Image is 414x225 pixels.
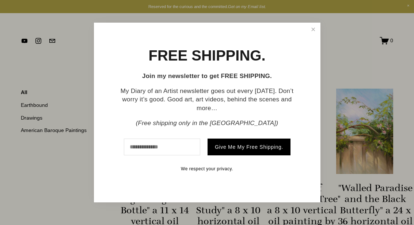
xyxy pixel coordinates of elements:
[307,24,319,36] a: Close
[148,48,265,63] h1: FREE SHIPPING.
[136,120,278,127] em: (Free shipping only in the [GEOGRAPHIC_DATA])
[119,166,295,172] p: We respect your privacy.
[142,73,272,79] strong: Join my newsletter to get FREE SHIPPING.
[208,139,290,155] button: Give Me My Free Shipping.
[119,87,295,113] p: My Diary of an Artist newsletter goes out every [DATE]. Don’t worry it’s good. Good art, art vide...
[215,144,283,150] span: Give Me My Free Shipping.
